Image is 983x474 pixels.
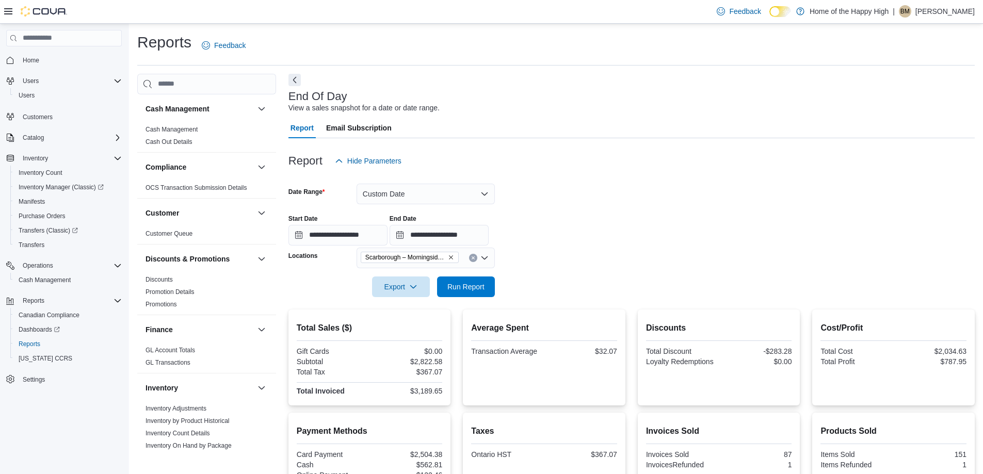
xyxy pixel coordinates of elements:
span: Inventory Count [19,169,62,177]
span: Catalog [19,132,122,144]
div: 1 [721,461,792,469]
button: Manifests [10,194,126,209]
div: Invoices Sold [646,450,717,459]
button: Export [372,276,430,297]
div: $0.00 [721,357,792,366]
button: Compliance [255,161,268,173]
span: Hide Parameters [347,156,401,166]
button: Open list of options [480,254,489,262]
span: Manifests [19,198,45,206]
span: Inventory Adjustments [146,404,206,413]
h3: Cash Management [146,104,210,114]
span: BM [900,5,910,18]
strong: Total Invoiced [297,387,345,395]
span: Users [19,91,35,100]
span: Purchase Orders [14,210,122,222]
h2: Cost/Profit [820,322,966,334]
button: Operations [19,259,57,272]
span: Inventory [23,154,48,162]
div: $32.07 [546,347,617,355]
span: Scarborough – Morningside - Friendly Stranger [365,252,446,263]
span: Run Report [447,282,485,292]
a: Settings [19,373,49,386]
button: [US_STATE] CCRS [10,351,126,366]
span: Export [378,276,424,297]
span: Inventory Count [14,167,122,179]
a: Inventory by Product Historical [146,417,230,424]
h3: Inventory [146,383,178,393]
h2: Invoices Sold [646,425,792,437]
span: Inventory [19,152,122,165]
p: | [893,5,895,18]
div: Loyalty Redemptions [646,357,717,366]
span: Settings [19,373,122,386]
button: Customer [146,208,253,218]
button: Home [2,53,126,68]
div: $2,504.38 [372,450,442,459]
nav: Complex example [6,48,122,414]
button: Compliance [146,162,253,172]
div: Card Payment [297,450,367,459]
a: Canadian Compliance [14,309,84,321]
a: Manifests [14,195,49,208]
p: [PERSON_NAME] [915,5,975,18]
button: Discounts & Promotions [146,254,253,264]
span: Reports [23,297,44,305]
a: Home [19,54,43,67]
a: Purchase Orders [14,210,70,222]
div: Customer [137,227,276,244]
button: Inventory [2,151,126,166]
span: Promotions [146,300,177,308]
span: Users [19,75,122,87]
span: GL Account Totals [146,346,195,354]
h3: Finance [146,324,173,335]
span: Users [23,77,39,85]
span: [US_STATE] CCRS [19,354,72,363]
button: Transfers [10,238,126,252]
a: Inventory Adjustments [146,405,206,412]
span: Inventory by Product Historical [146,417,230,425]
span: Customers [19,110,122,123]
div: Total Profit [820,357,891,366]
label: End Date [390,215,416,223]
a: GL Account Totals [146,347,195,354]
span: GL Transactions [146,358,190,367]
div: Items Refunded [820,461,891,469]
div: 151 [896,450,966,459]
a: Promotions [146,301,177,308]
span: Feedback [729,6,761,17]
div: Gift Cards [297,347,367,355]
button: Users [19,75,43,87]
span: Transfers [19,241,44,249]
a: Cash Management [14,274,75,286]
button: Discounts & Promotions [255,253,268,265]
span: Washington CCRS [14,352,122,365]
span: Transfers (Classic) [14,224,122,237]
h2: Payment Methods [297,425,443,437]
button: Cash Management [146,104,253,114]
button: Next [288,74,301,86]
span: Manifests [14,195,122,208]
button: Inventory [255,382,268,394]
div: Compliance [137,182,276,198]
h2: Taxes [471,425,617,437]
button: Purchase Orders [10,209,126,223]
span: Catalog [23,134,44,142]
a: Inventory Manager (Classic) [10,180,126,194]
div: $0.00 [372,347,442,355]
a: Transfers [14,239,49,251]
div: Total Discount [646,347,717,355]
div: 1 [896,461,966,469]
a: Cash Management [146,126,198,133]
span: Inventory On Hand by Package [146,442,232,450]
div: -$283.28 [721,347,792,355]
div: Transaction Average [471,347,542,355]
button: Custom Date [357,184,495,204]
label: Date Range [288,188,325,196]
a: Customers [19,111,57,123]
button: Run Report [437,276,495,297]
div: $787.95 [896,357,966,366]
span: Home [19,54,122,67]
span: Inventory Manager (Classic) [19,183,104,191]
